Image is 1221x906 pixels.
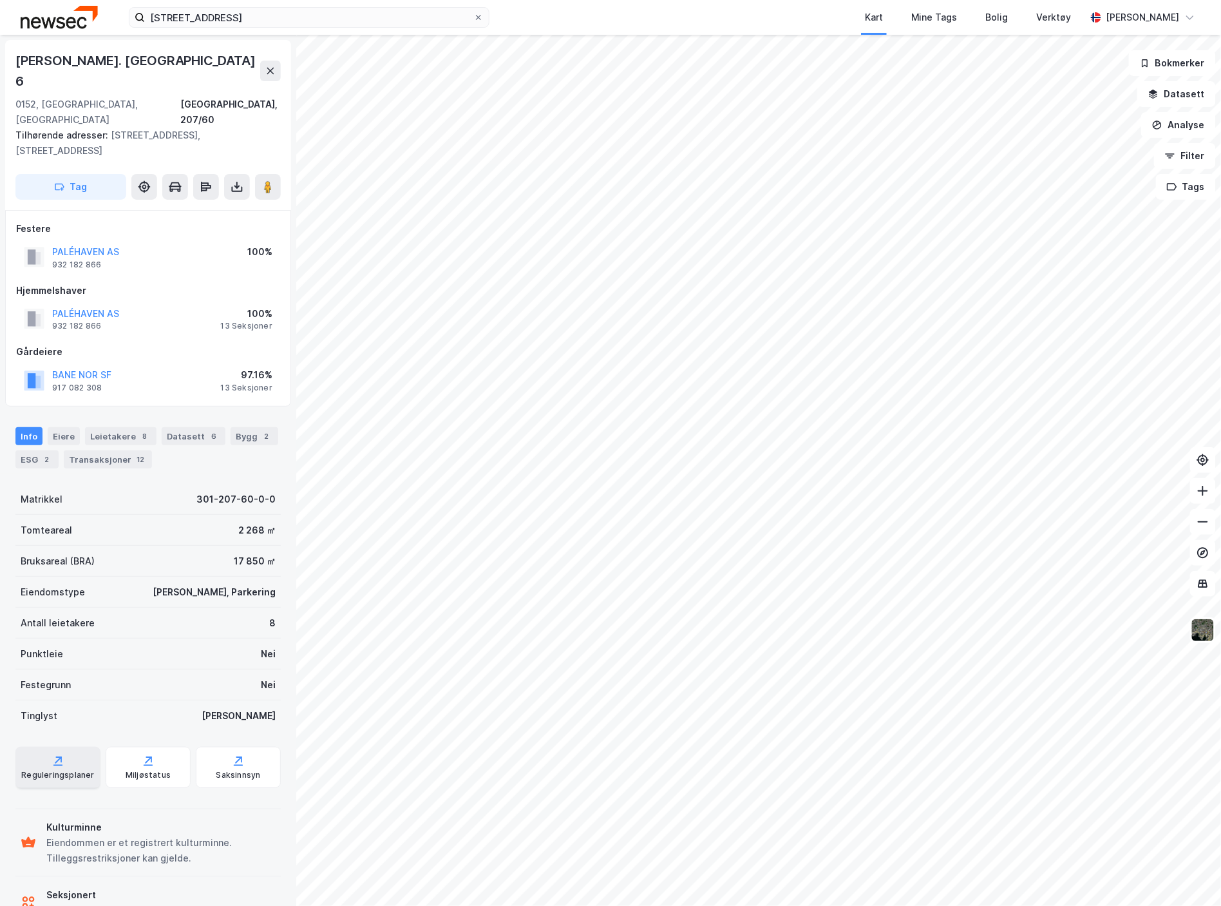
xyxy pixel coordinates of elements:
img: newsec-logo.f6e21ccffca1b3a03d2d.png [21,6,98,28]
input: Søk på adresse, matrikkel, gårdeiere, leietakere eller personer [145,8,473,27]
div: [PERSON_NAME] [1106,10,1180,25]
div: 932 182 866 [52,321,101,331]
div: 301-207-60-0-0 [196,492,276,507]
div: 0152, [GEOGRAPHIC_DATA], [GEOGRAPHIC_DATA] [15,97,180,128]
div: Antall leietakere [21,615,95,631]
div: Eiendommen er et registrert kulturminne. Tilleggsrestriksjoner kan gjelde. [46,835,276,866]
span: Tilhørende adresser: [15,130,111,140]
div: Hjemmelshaver [16,283,280,298]
div: Datasett [162,427,225,445]
button: Datasett [1137,81,1216,107]
div: [STREET_ADDRESS], [STREET_ADDRESS] [15,128,270,159]
div: Kontrollprogram for chat [1157,844,1221,906]
button: Tags [1156,174,1216,200]
div: Info [15,427,43,445]
div: 17 850 ㎡ [234,554,276,569]
div: [PERSON_NAME]. [GEOGRAPHIC_DATA] 6 [15,50,260,92]
div: Punktleie [21,646,63,662]
div: Verktøy [1037,10,1072,25]
div: Transaksjoner [64,450,152,468]
div: 2 [41,453,53,466]
div: Nei [261,646,276,662]
div: [GEOGRAPHIC_DATA], 207/60 [180,97,281,128]
div: [PERSON_NAME], Parkering [153,584,276,600]
div: Festegrunn [21,677,71,693]
div: Kart [865,10,883,25]
div: 13 Seksjoner [221,383,272,393]
div: Matrikkel [21,492,62,507]
div: 100% [221,306,272,322]
div: Seksjonert [46,887,212,903]
div: Miljøstatus [126,770,171,780]
div: Eiendomstype [21,584,85,600]
button: Tag [15,174,126,200]
div: Mine Tags [911,10,958,25]
div: 917 082 308 [52,383,102,393]
div: 2 [260,430,273,443]
div: 8 [269,615,276,631]
div: 100% [247,244,272,260]
div: 8 [138,430,151,443]
div: ESG [15,450,59,468]
div: 97.16% [221,367,272,383]
button: Filter [1154,143,1216,169]
div: Nei [261,677,276,693]
div: 6 [207,430,220,443]
div: 2 268 ㎡ [238,523,276,538]
div: Tinglyst [21,708,57,724]
button: Bokmerker [1129,50,1216,76]
img: 9k= [1191,618,1215,642]
div: Eiere [48,427,80,445]
div: Bruksareal (BRA) [21,554,95,569]
div: 932 182 866 [52,260,101,270]
div: Reguleringsplaner [21,770,94,780]
div: Saksinnsyn [216,770,261,780]
div: Leietakere [85,427,156,445]
div: Bygg [231,427,278,445]
div: Festere [16,221,280,236]
div: Gårdeiere [16,344,280,360]
div: 13 Seksjoner [221,321,272,331]
button: Analyse [1141,112,1216,138]
iframe: Chat Widget [1157,844,1221,906]
div: [PERSON_NAME] [202,708,276,724]
div: Bolig [986,10,1008,25]
div: Tomteareal [21,523,72,538]
div: 12 [134,453,147,466]
div: Kulturminne [46,820,276,835]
